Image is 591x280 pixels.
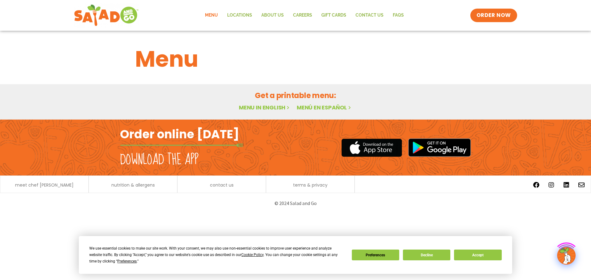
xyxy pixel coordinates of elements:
[403,250,450,260] button: Decline
[288,8,317,22] a: Careers
[454,250,501,260] button: Accept
[388,8,408,22] a: FAQs
[241,253,263,257] span: Cookie Policy
[341,138,402,158] img: appstore
[135,42,456,76] h1: Menu
[297,104,352,111] a: Menú en español
[123,199,468,207] p: © 2024 Salad and Go
[470,9,517,22] a: ORDER NOW
[117,259,137,263] span: Preferences
[223,8,257,22] a: Locations
[239,104,291,111] a: Menu in English
[74,3,139,28] img: new-SAG-logo-768×292
[408,138,471,157] img: google_play
[89,245,344,265] div: We use essential cookies to make our site work. With your consent, we may also use non-essential ...
[257,8,288,22] a: About Us
[476,12,511,19] span: ORDER NOW
[120,151,199,168] h2: Download the app
[210,183,234,187] a: contact us
[200,8,408,22] nav: Menu
[352,250,399,260] button: Preferences
[111,183,155,187] a: nutrition & allergens
[120,127,239,142] h2: Order online [DATE]
[120,144,243,147] img: fork
[351,8,388,22] a: Contact Us
[135,90,456,101] h2: Get a printable menu:
[200,8,223,22] a: Menu
[79,236,512,274] div: Cookie Consent Prompt
[15,183,74,187] a: meet chef [PERSON_NAME]
[317,8,351,22] a: GIFT CARDS
[293,183,328,187] a: terms & privacy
